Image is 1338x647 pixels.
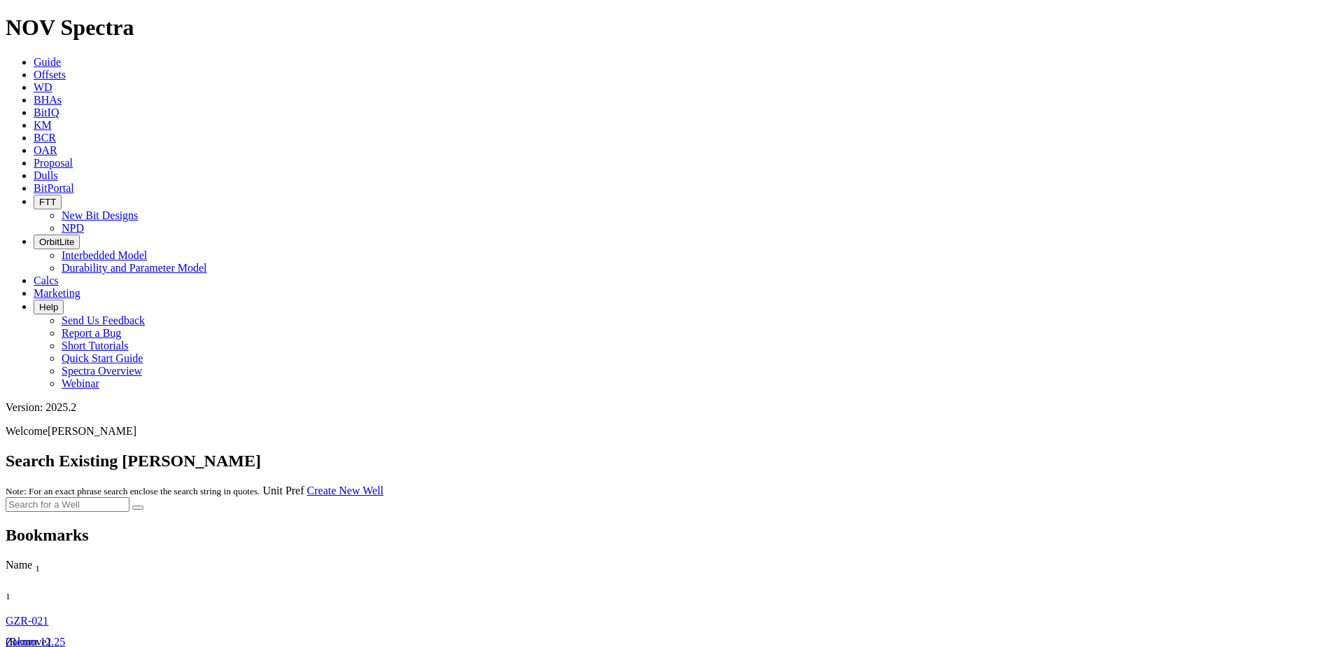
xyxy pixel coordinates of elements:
[34,69,66,81] a: Offsets
[6,602,76,615] div: Column Menu
[34,144,57,156] a: OAR
[34,274,59,286] a: Calcs
[6,452,1332,471] h2: Search Existing [PERSON_NAME]
[34,300,64,314] button: Help
[35,563,40,573] sub: 1
[6,486,260,496] small: Note: For an exact phrase search enclose the search string in quotes.
[6,615,48,627] a: GZR-021
[262,485,304,496] a: Unit Pref
[62,262,207,274] a: Durability and Parameter Model
[6,425,1332,438] p: Welcome
[39,237,74,247] span: OrbitLite
[6,591,10,601] sub: 1
[48,425,136,437] span: [PERSON_NAME]
[34,182,74,194] a: BitPortal
[6,401,1332,414] div: Version: 2025.2
[34,119,52,131] a: KM
[62,249,147,261] a: Interbedded Model
[62,340,129,352] a: Short Tutorials
[34,56,61,68] a: Guide
[6,559,1239,574] div: Name Sort None
[34,195,62,209] button: FTT
[39,302,58,312] span: Help
[307,485,383,496] a: Create New Well
[62,365,142,377] a: Spectra Overview
[34,94,62,106] a: BHAs
[34,132,56,144] a: BCR
[62,222,84,234] a: NPD
[34,169,58,181] a: Dulls
[62,377,99,389] a: Webinar
[6,559,32,571] span: Name
[62,314,145,326] a: Send Us Feedback
[62,352,143,364] a: Quick Start Guide
[6,587,76,602] div: Sort None
[6,497,129,512] input: Search for a Well
[6,574,1239,587] div: Column Menu
[6,526,1332,545] h2: Bookmarks
[34,287,80,299] a: Marketing
[62,327,121,339] a: Report a Bug
[39,197,56,207] span: FTT
[6,587,76,615] div: Sort None
[34,81,52,93] a: WD
[35,559,40,571] span: Sort None
[6,15,1332,41] h1: NOV Spectra
[6,559,1239,587] div: Sort None
[34,106,59,118] a: BitIQ
[62,209,138,221] a: New Bit Designs
[6,587,10,599] span: Sort None
[34,235,80,249] button: OrbitLite
[34,157,73,169] a: Proposal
